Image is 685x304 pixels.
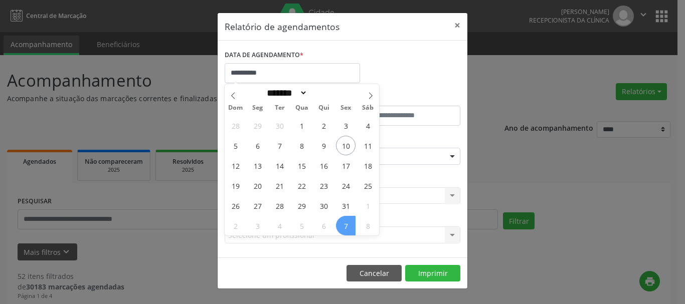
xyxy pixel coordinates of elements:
[226,156,245,175] span: Outubro 12, 2025
[336,176,356,195] span: Outubro 24, 2025
[292,216,311,235] span: Novembro 5, 2025
[226,216,245,235] span: Novembro 2, 2025
[358,196,378,215] span: Novembro 1, 2025
[248,116,267,135] span: Setembro 29, 2025
[314,116,333,135] span: Outubro 2, 2025
[270,176,289,195] span: Outubro 21, 2025
[358,156,378,175] span: Outubro 18, 2025
[314,176,333,195] span: Outubro 23, 2025
[226,196,245,215] span: Outubro 26, 2025
[345,90,460,106] label: ATÉ
[358,136,378,155] span: Outubro 11, 2025
[358,116,378,135] span: Outubro 4, 2025
[292,136,311,155] span: Outubro 8, 2025
[347,265,402,282] button: Cancelar
[291,105,313,111] span: Qua
[269,105,291,111] span: Ter
[292,176,311,195] span: Outubro 22, 2025
[335,105,357,111] span: Sex
[248,136,267,155] span: Outubro 6, 2025
[270,116,289,135] span: Setembro 30, 2025
[307,88,340,98] input: Year
[292,156,311,175] span: Outubro 15, 2025
[358,216,378,235] span: Novembro 8, 2025
[225,105,247,111] span: Dom
[226,136,245,155] span: Outubro 5, 2025
[314,196,333,215] span: Outubro 30, 2025
[226,176,245,195] span: Outubro 19, 2025
[336,136,356,155] span: Outubro 10, 2025
[225,20,339,33] h5: Relatório de agendamentos
[336,216,356,235] span: Novembro 7, 2025
[358,176,378,195] span: Outubro 25, 2025
[270,136,289,155] span: Outubro 7, 2025
[447,13,467,38] button: Close
[247,105,269,111] span: Seg
[225,48,303,63] label: DATA DE AGENDAMENTO
[226,116,245,135] span: Setembro 28, 2025
[314,156,333,175] span: Outubro 16, 2025
[313,105,335,111] span: Qui
[270,216,289,235] span: Novembro 4, 2025
[336,116,356,135] span: Outubro 3, 2025
[248,216,267,235] span: Novembro 3, 2025
[405,265,460,282] button: Imprimir
[357,105,379,111] span: Sáb
[248,156,267,175] span: Outubro 13, 2025
[292,116,311,135] span: Outubro 1, 2025
[336,196,356,215] span: Outubro 31, 2025
[270,156,289,175] span: Outubro 14, 2025
[336,156,356,175] span: Outubro 17, 2025
[314,136,333,155] span: Outubro 9, 2025
[248,196,267,215] span: Outubro 27, 2025
[263,88,307,98] select: Month
[292,196,311,215] span: Outubro 29, 2025
[270,196,289,215] span: Outubro 28, 2025
[314,216,333,235] span: Novembro 6, 2025
[248,176,267,195] span: Outubro 20, 2025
